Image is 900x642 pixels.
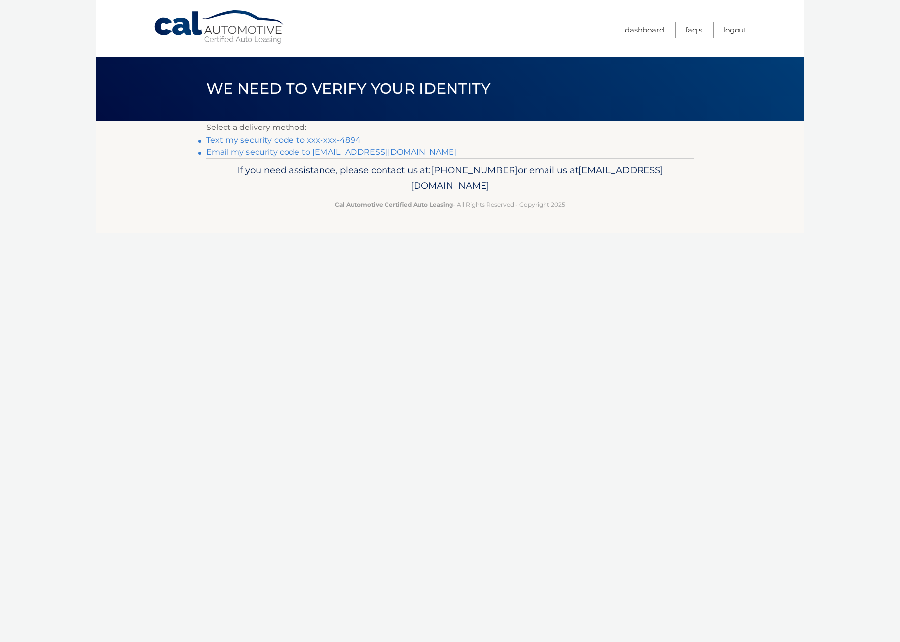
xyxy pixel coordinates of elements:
[431,164,518,176] span: [PHONE_NUMBER]
[206,121,694,134] p: Select a delivery method:
[153,10,286,45] a: Cal Automotive
[723,22,747,38] a: Logout
[206,147,457,157] a: Email my security code to [EMAIL_ADDRESS][DOMAIN_NAME]
[685,22,702,38] a: FAQ's
[213,162,687,194] p: If you need assistance, please contact us at: or email us at
[335,201,453,208] strong: Cal Automotive Certified Auto Leasing
[206,135,361,145] a: Text my security code to xxx-xxx-4894
[625,22,664,38] a: Dashboard
[213,199,687,210] p: - All Rights Reserved - Copyright 2025
[206,79,490,97] span: We need to verify your identity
